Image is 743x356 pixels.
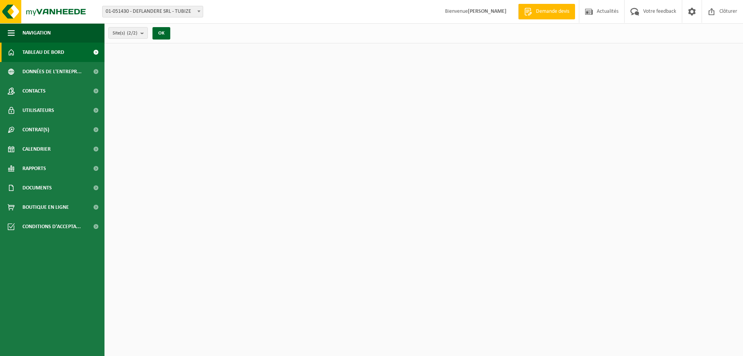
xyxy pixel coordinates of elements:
[22,217,81,236] span: Conditions d'accepta...
[108,27,148,39] button: Site(s)(2/2)
[22,178,52,198] span: Documents
[22,81,46,101] span: Contacts
[468,9,507,14] strong: [PERSON_NAME]
[22,43,64,62] span: Tableau de bord
[152,27,170,40] button: OK
[102,6,203,17] span: 01-051430 - DEFLANDERE SRL - TUBIZE
[22,159,46,178] span: Rapports
[103,6,203,17] span: 01-051430 - DEFLANDERE SRL - TUBIZE
[22,23,51,43] span: Navigation
[22,120,49,139] span: Contrat(s)
[22,62,82,81] span: Données de l'entrepr...
[534,8,571,15] span: Demande devis
[518,4,575,19] a: Demande devis
[22,139,51,159] span: Calendrier
[127,31,137,36] count: (2/2)
[113,28,137,39] span: Site(s)
[22,101,54,120] span: Utilisateurs
[22,198,69,217] span: Boutique en ligne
